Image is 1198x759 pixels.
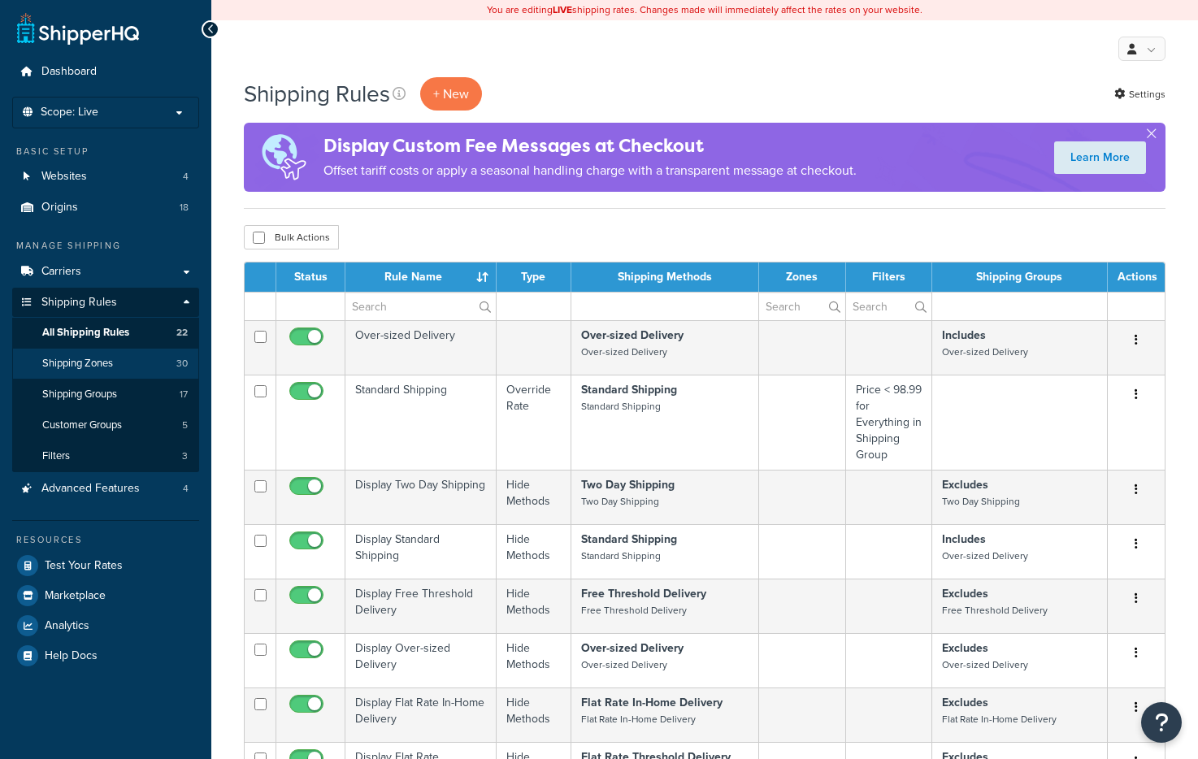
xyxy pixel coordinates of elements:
[581,381,677,398] strong: Standard Shipping
[846,375,932,470] td: Price < 98.99 for Everything in Shipping Group
[12,441,199,471] a: Filters 3
[180,201,189,215] span: 18
[41,201,78,215] span: Origins
[17,12,139,45] a: ShipperHQ Home
[942,531,986,548] strong: Includes
[42,326,129,340] span: All Shipping Rules
[183,170,189,184] span: 4
[581,399,661,414] small: Standard Shipping
[942,640,988,657] strong: Excludes
[41,170,87,184] span: Websites
[12,349,199,379] li: Shipping Zones
[942,327,986,344] strong: Includes
[42,419,122,432] span: Customer Groups
[497,579,571,633] td: Hide Methods
[244,225,339,249] button: Bulk Actions
[12,611,199,640] a: Analytics
[497,262,571,292] th: Type
[942,345,1028,359] small: Over-sized Delivery
[12,581,199,610] a: Marketplace
[180,388,188,401] span: 17
[345,470,497,524] td: Display Two Day Shipping
[12,162,199,192] a: Websites 4
[12,410,199,440] a: Customer Groups 5
[323,159,857,182] p: Offset tariff costs or apply a seasonal handling charge with a transparent message at checkout.
[12,349,199,379] a: Shipping Zones 30
[345,579,497,633] td: Display Free Threshold Delivery
[553,2,572,17] b: LIVE
[345,320,497,375] td: Over-sized Delivery
[497,687,571,742] td: Hide Methods
[41,65,97,79] span: Dashboard
[345,687,497,742] td: Display Flat Rate In-Home Delivery
[42,388,117,401] span: Shipping Groups
[176,357,188,371] span: 30
[759,293,844,320] input: Search
[182,449,188,463] span: 3
[12,474,199,504] a: Advanced Features 4
[942,657,1028,672] small: Over-sized Delivery
[12,441,199,471] li: Filters
[345,524,497,579] td: Display Standard Shipping
[497,524,571,579] td: Hide Methods
[41,106,98,119] span: Scope: Live
[41,296,117,310] span: Shipping Rules
[497,633,571,687] td: Hide Methods
[276,262,345,292] th: Status
[942,603,1048,618] small: Free Threshold Delivery
[932,262,1108,292] th: Shipping Groups
[345,262,497,292] th: Rule Name : activate to sort column ascending
[345,375,497,470] td: Standard Shipping
[1141,702,1182,743] button: Open Resource Center
[12,379,199,410] li: Shipping Groups
[12,474,199,504] li: Advanced Features
[42,357,113,371] span: Shipping Zones
[12,57,199,87] a: Dashboard
[12,257,199,287] a: Carriers
[581,345,667,359] small: Over-sized Delivery
[345,293,496,320] input: Search
[942,494,1020,509] small: Two Day Shipping
[182,419,188,432] span: 5
[244,78,390,110] h1: Shipping Rules
[12,239,199,253] div: Manage Shipping
[12,410,199,440] li: Customer Groups
[581,640,684,657] strong: Over-sized Delivery
[1114,83,1165,106] a: Settings
[12,193,199,223] li: Origins
[183,482,189,496] span: 4
[581,694,723,711] strong: Flat Rate In-Home Delivery
[581,327,684,344] strong: Over-sized Delivery
[846,262,932,292] th: Filters
[45,589,106,603] span: Marketplace
[759,262,845,292] th: Zones
[942,476,988,493] strong: Excludes
[420,77,482,111] p: + New
[12,288,199,318] a: Shipping Rules
[12,641,199,670] li: Help Docs
[581,476,675,493] strong: Two Day Shipping
[12,379,199,410] a: Shipping Groups 17
[846,293,931,320] input: Search
[12,145,199,158] div: Basic Setup
[42,449,70,463] span: Filters
[244,123,323,192] img: duties-banner-06bc72dcb5fe05cb3f9472aba00be2ae8eb53ab6f0d8bb03d382ba314ac3c341.png
[12,551,199,580] a: Test Your Rates
[12,318,199,348] li: All Shipping Rules
[1054,141,1146,174] a: Learn More
[497,375,571,470] td: Override Rate
[942,549,1028,563] small: Over-sized Delivery
[581,585,706,602] strong: Free Threshold Delivery
[581,603,687,618] small: Free Threshold Delivery
[12,193,199,223] a: Origins 18
[12,533,199,547] div: Resources
[1108,262,1165,292] th: Actions
[12,288,199,473] li: Shipping Rules
[497,470,571,524] td: Hide Methods
[45,649,98,663] span: Help Docs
